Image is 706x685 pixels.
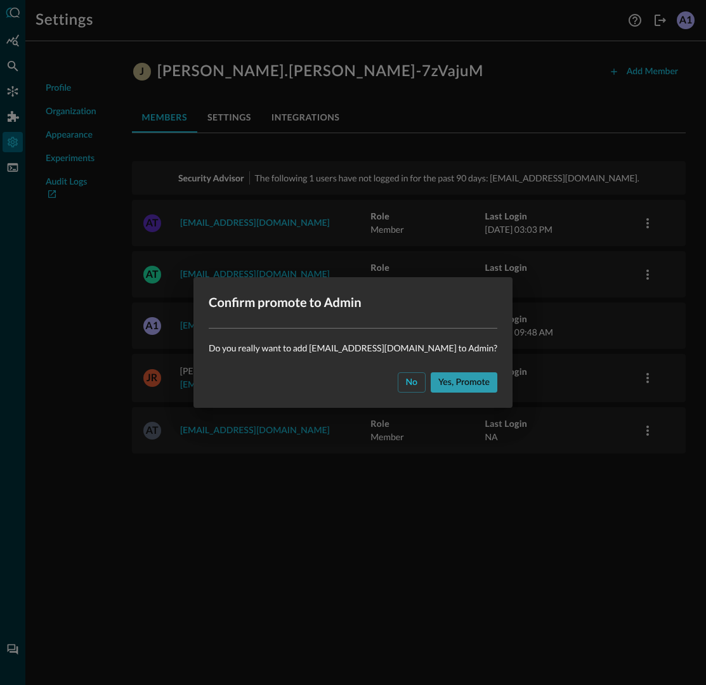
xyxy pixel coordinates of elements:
[438,375,490,391] div: Yes, promote
[398,372,426,393] button: No
[209,341,497,355] p: Do you really want to add [EMAIL_ADDRESS][DOMAIN_NAME] to Admin?
[406,375,418,391] div: No
[193,277,513,328] h2: Confirm promote to Admin
[431,372,497,393] button: Yes, promote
